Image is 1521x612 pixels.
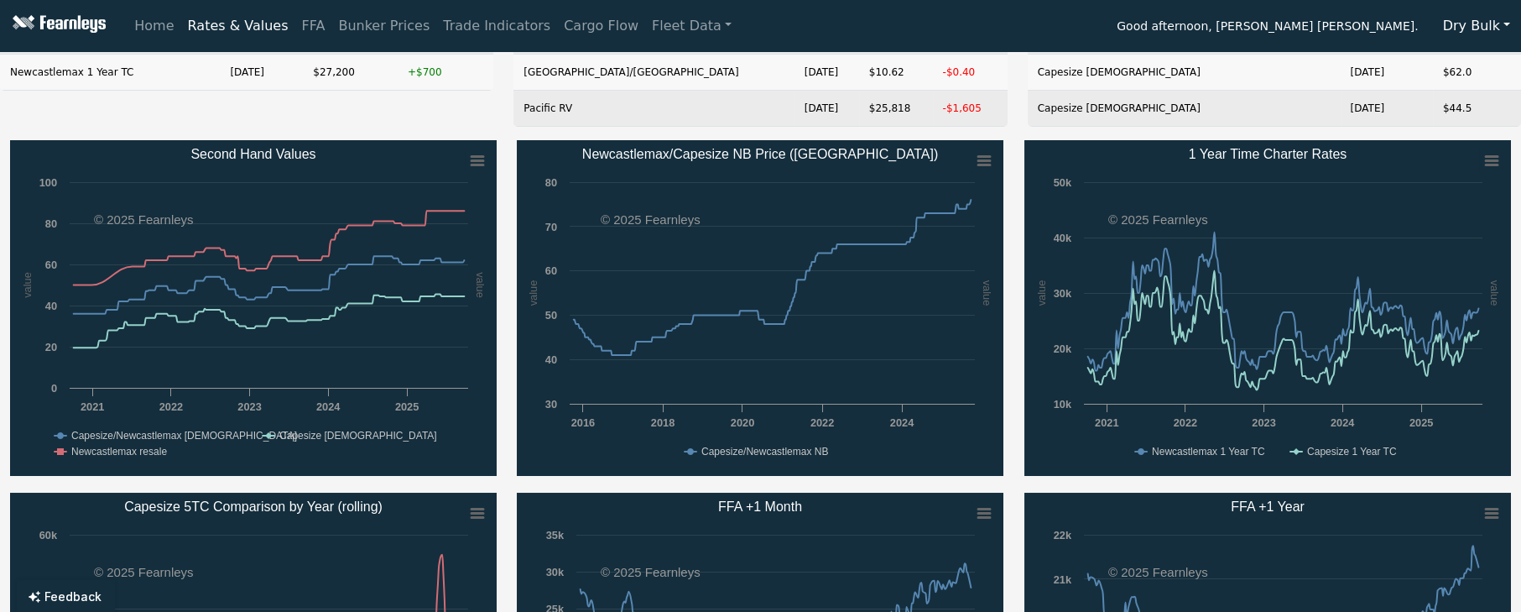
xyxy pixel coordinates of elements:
td: [DATE] [220,55,303,91]
text: Capesize/Newcastlemax [DEMOGRAPHIC_DATA] [71,430,297,442]
img: Fearnleys Logo [8,15,106,36]
text: 2023 [1252,416,1275,429]
text: value [21,272,34,298]
td: [DATE] [794,91,859,127]
text: value [981,280,993,306]
text: 2024 [1331,416,1355,429]
text: 2024 [890,416,914,429]
td: $62.0 [1433,55,1521,91]
td: $10.62 [859,55,933,91]
svg: 1 Year Time Charter Rates [1024,140,1511,476]
td: -$0.40 [933,55,1008,91]
text: © 2025 Fearnleys [94,212,194,227]
text: © 2025 Fearnleys [1108,212,1208,227]
text: 0 [51,382,57,395]
text: 30k [546,566,565,578]
text: 30 [545,398,557,411]
a: Rates & Values [181,9,295,43]
text: FFA +1 Year [1231,500,1305,514]
a: Fleet Data [645,9,738,43]
text: 2025 [395,400,419,413]
text: Newcastlemax/Capesize NB Price ([GEOGRAPHIC_DATA]) [582,147,938,162]
text: FFA +1 Month [718,500,802,514]
span: Good afternoon, [PERSON_NAME] [PERSON_NAME]. [1117,13,1418,42]
text: 30k [1053,287,1071,300]
text: 70 [545,221,557,233]
a: Trade Indicators [436,9,557,43]
a: Home [128,9,180,43]
button: Dry Bulk [1432,10,1521,42]
text: 2018 [651,416,675,429]
text: © 2025 Fearnleys [601,565,701,579]
td: [GEOGRAPHIC_DATA]/[GEOGRAPHIC_DATA] [513,55,794,91]
text: 2020 [731,416,754,429]
text: 2023 [237,400,261,413]
td: $25,818 [859,91,933,127]
text: 2022 [159,400,183,413]
text: 40k [1053,232,1071,244]
text: 50 [545,309,557,322]
text: 2021 [81,400,104,413]
text: Newcastlemax 1 Year TC [1152,446,1265,458]
text: Capesize 5TC Comparison by Year (rolling) [124,500,383,514]
svg: Newcastlemax/Capesize NB Price (China) [517,140,1003,476]
text: 2022 [1173,416,1196,429]
td: Capesize [DEMOGRAPHIC_DATA] [1028,91,1341,127]
text: 20k [1053,343,1071,355]
text: value [527,280,539,306]
text: 60 [45,259,57,271]
text: 60 [545,264,557,277]
text: 2024 [316,400,341,413]
text: 40 [545,353,557,366]
td: [DATE] [794,55,859,91]
text: Newcastlemax resale [71,446,167,458]
text: © 2025 Fearnleys [1108,565,1208,579]
text: 20 [45,341,57,353]
td: Pacific RV [513,91,794,127]
text: 22k [1053,529,1071,541]
td: -$1,605 [933,91,1008,127]
text: 1 Year Time Charter Rates [1188,147,1347,161]
text: Capesize/Newcastlemax NB [701,446,828,458]
text: 2025 [1409,416,1433,429]
text: value [1034,280,1047,306]
text: © 2025 Fearnleys [601,212,701,227]
text: 80 [45,217,57,230]
td: [DATE] [1341,55,1433,91]
td: [DATE] [1341,91,1433,127]
text: 35k [546,529,565,541]
text: © 2025 Fearnleys [94,565,194,579]
a: Cargo Flow [557,9,645,43]
text: 80 [545,176,557,189]
text: Capesize [DEMOGRAPHIC_DATA] [279,430,437,442]
text: Second Hand Values [190,147,315,161]
text: Capesize 1 Year TC [1307,446,1397,458]
td: $27,200 [303,55,398,91]
text: 2022 [810,416,834,429]
td: Capesize [DEMOGRAPHIC_DATA] [1028,55,1341,91]
text: 40 [45,300,57,312]
td: +$700 [398,55,493,91]
a: Bunker Prices [331,9,436,43]
td: $44.5 [1433,91,1521,127]
text: 50k [1053,176,1071,189]
text: 10k [1053,398,1071,411]
svg: Second Hand Values [10,140,497,476]
text: 21k [1053,573,1071,586]
a: FFA [295,9,332,43]
text: 60k [39,529,58,541]
text: value [1488,280,1501,306]
text: 2016 [571,416,595,429]
text: 100 [39,176,57,189]
text: 2021 [1095,416,1118,429]
text: value [474,272,487,298]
